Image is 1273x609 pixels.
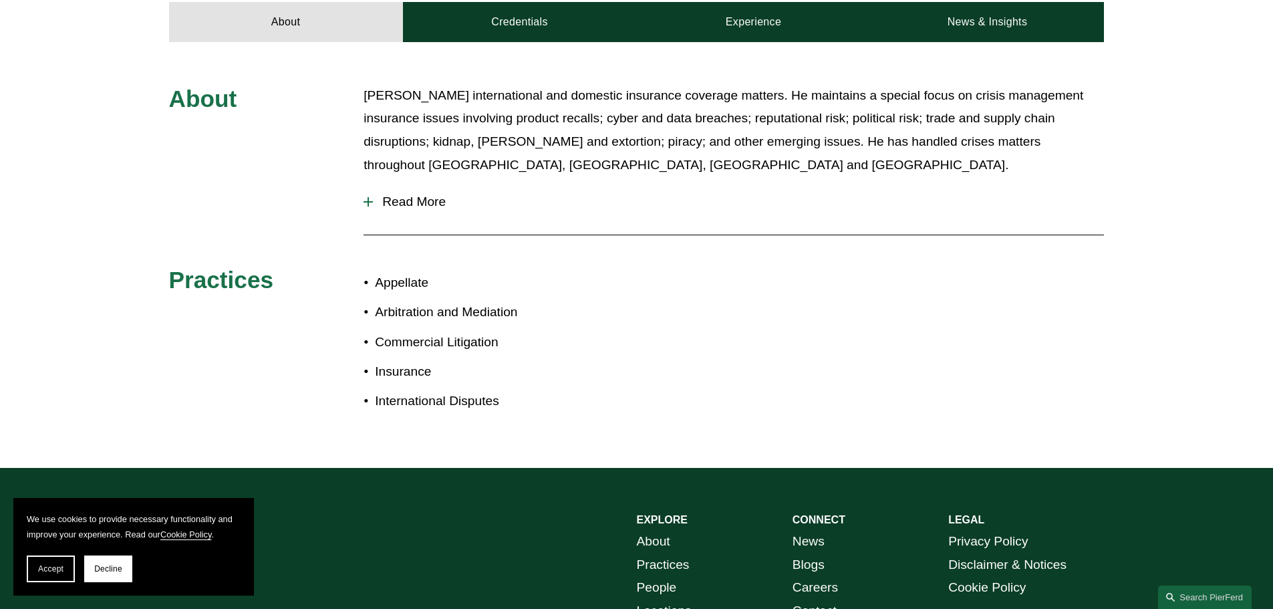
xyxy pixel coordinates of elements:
p: Appellate [375,271,636,295]
a: About [169,2,403,42]
section: Cookie banner [13,498,254,596]
a: Search this site [1158,586,1252,609]
p: Insurance [375,360,636,384]
a: Blogs [793,554,825,577]
button: Decline [84,556,132,582]
p: We use cookies to provide necessary functionality and improve your experience. Read our . [27,511,241,542]
a: Privacy Policy [948,530,1028,554]
p: International Disputes [375,390,636,413]
a: Cookie Policy [160,529,212,539]
button: Accept [27,556,75,582]
button: Read More [364,185,1104,219]
span: Accept [38,564,63,574]
p: Commercial Litigation [375,331,636,354]
p: [PERSON_NAME] international and domestic insurance coverage matters. He maintains a special focus... [364,84,1104,176]
a: Experience [637,2,871,42]
a: Cookie Policy [948,576,1026,600]
a: Credentials [403,2,637,42]
a: People [637,576,677,600]
span: Read More [373,195,1104,209]
strong: CONNECT [793,514,845,525]
a: Disclaimer & Notices [948,554,1067,577]
a: News & Insights [870,2,1104,42]
a: Careers [793,576,838,600]
span: Practices [169,267,274,293]
span: About [169,86,237,112]
a: About [637,530,670,554]
a: News [793,530,825,554]
strong: LEGAL [948,514,984,525]
strong: EXPLORE [637,514,688,525]
a: Practices [637,554,690,577]
p: Arbitration and Mediation [375,301,636,324]
span: Decline [94,564,122,574]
